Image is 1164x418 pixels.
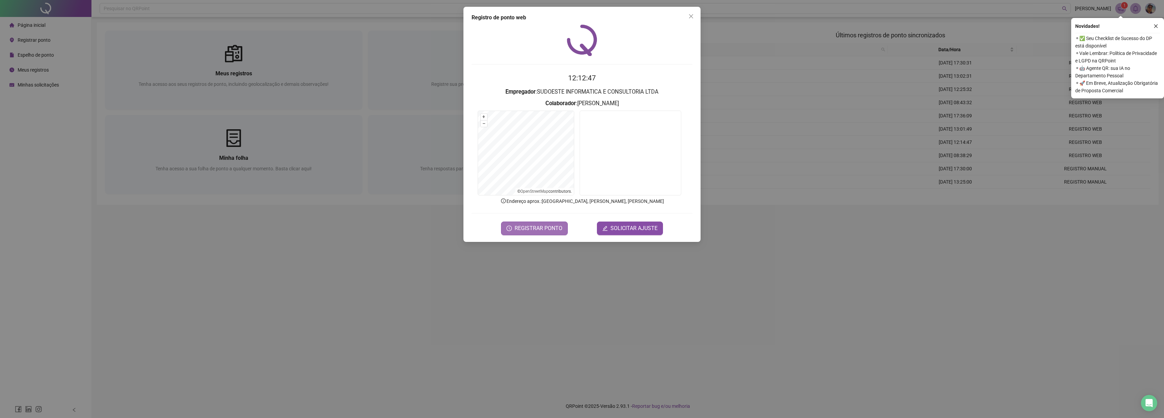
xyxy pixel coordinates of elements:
h3: : [PERSON_NAME] [472,99,692,108]
span: REGISTRAR PONTO [515,224,562,232]
time: 12:12:47 [568,74,596,82]
span: close [1153,24,1158,28]
img: QRPoint [567,24,597,56]
span: info-circle [500,198,506,204]
span: ⚬ 🤖 Agente QR: sua IA no Departamento Pessoal [1075,64,1160,79]
span: close [688,14,694,19]
a: OpenStreetMap [520,189,548,194]
span: Novidades ! [1075,22,1100,30]
h3: : SUDOESTE INFORMATICA E CONSULTORIA LTDA [472,88,692,96]
span: clock-circle [506,226,512,231]
li: © contributors. [517,189,572,194]
strong: Colaborador [545,100,576,107]
button: – [481,120,487,127]
span: ⚬ 🚀 Em Breve, Atualização Obrigatória de Proposta Comercial [1075,79,1160,94]
span: ⚬ ✅ Seu Checklist de Sucesso do DP está disponível [1075,35,1160,50]
button: REGISTRAR PONTO [501,222,568,235]
button: editSOLICITAR AJUSTE [597,222,663,235]
button: Close [686,11,697,22]
p: Endereço aprox. : [GEOGRAPHIC_DATA], [PERSON_NAME], [PERSON_NAME] [472,197,692,205]
span: ⚬ Vale Lembrar: Política de Privacidade e LGPD na QRPoint [1075,50,1160,64]
span: edit [602,226,608,231]
button: + [481,114,487,120]
div: Registro de ponto web [472,14,692,22]
strong: Empregador [505,89,536,95]
div: Open Intercom Messenger [1141,395,1157,411]
span: SOLICITAR AJUSTE [610,224,658,232]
